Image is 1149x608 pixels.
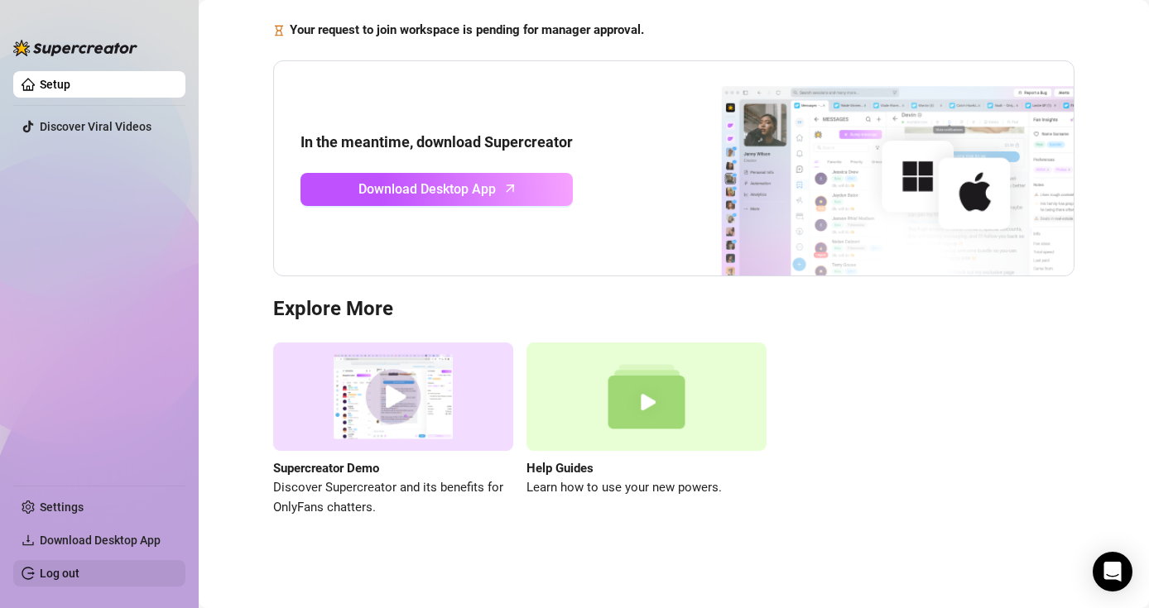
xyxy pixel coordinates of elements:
img: download app [660,61,1074,276]
span: Learn how to use your new powers. [526,478,767,498]
img: supercreator demo [273,342,513,451]
span: hourglass [273,21,285,41]
div: Open Intercom Messenger [1093,552,1132,591]
span: Discover Supercreator and its benefits for OnlyFans chatters. [273,478,513,517]
a: Setup [40,78,70,91]
span: Download Desktop App [358,179,496,199]
span: Download Desktop App [40,534,161,547]
span: arrow-up [501,179,520,198]
img: help guides [526,342,767,451]
strong: Your request to join workspace is pending for manager approval. [290,22,644,37]
a: Download Desktop Apparrow-up [300,173,573,206]
h3: Explore More [273,296,1074,323]
img: logo-BBDzfeDw.svg [13,40,137,56]
span: download [22,534,35,547]
strong: Help Guides [526,461,594,476]
strong: Supercreator Demo [273,461,379,476]
a: Supercreator DemoDiscover Supercreator and its benefits for OnlyFans chatters. [273,342,513,517]
a: Discover Viral Videos [40,120,151,133]
strong: In the meantime, download Supercreator [300,133,573,151]
a: Settings [40,500,84,514]
a: Log out [40,567,79,580]
a: Help GuidesLearn how to use your new powers. [526,342,767,517]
